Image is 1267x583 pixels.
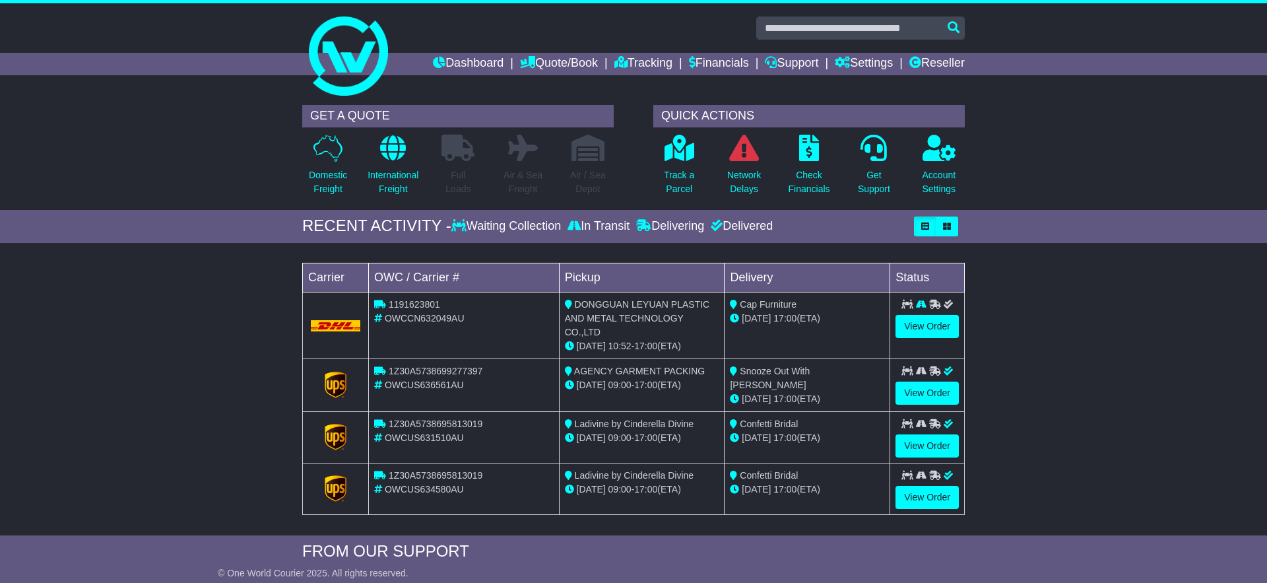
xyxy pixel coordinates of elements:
p: Air / Sea Depot [570,168,606,196]
td: Pickup [559,263,725,292]
span: Snooze Out With [PERSON_NAME] [730,366,810,390]
td: Carrier [303,263,369,292]
span: [DATE] [577,484,606,495]
span: DONGGUAN LEYUAN PLASTIC AND METAL TECHNOLOGY CO.,LTD [565,299,710,337]
span: Ladivine by Cinderella Divine [575,470,694,481]
span: Confetti Bridal [740,419,798,429]
span: © One World Courier 2025. All rights reserved. [218,568,408,578]
div: Delivered [707,219,773,234]
span: 1Z30A5738699277397 [389,366,482,376]
span: [DATE] [577,432,606,443]
div: In Transit [564,219,633,234]
p: Domestic Freight [309,168,347,196]
span: 17:00 [634,380,657,390]
p: Check Financials [789,168,830,196]
span: 09:00 [608,432,632,443]
a: AccountSettings [922,134,957,203]
div: QUICK ACTIONS [653,105,965,127]
td: Delivery [725,263,890,292]
img: GetCarrierServiceLogo [325,372,347,398]
a: View Order [895,486,959,509]
a: Reseller [909,53,965,75]
a: Dashboard [433,53,504,75]
img: DHL.png [311,320,360,331]
a: View Order [895,382,959,405]
a: Tracking [614,53,672,75]
div: FROM OUR SUPPORT [302,542,965,561]
div: (ETA) [730,312,884,326]
span: 09:00 [608,380,632,390]
a: InternationalFreight [367,134,419,203]
span: [DATE] [742,394,771,404]
a: View Order [895,434,959,458]
span: 1Z30A5738695813019 [389,470,482,481]
a: DomesticFreight [308,134,348,203]
span: 17:00 [773,313,796,324]
span: 17:00 [634,341,657,351]
span: OWCUS634580AU [385,484,464,495]
a: CheckFinancials [788,134,831,203]
div: (ETA) [730,392,884,406]
span: OWCCN632049AU [385,313,465,324]
span: [DATE] [742,313,771,324]
span: 17:00 [634,484,657,495]
span: 17:00 [773,484,796,495]
p: International Freight [368,168,418,196]
div: Waiting Collection [451,219,564,234]
span: [DATE] [577,380,606,390]
img: GetCarrierServiceLogo [325,424,347,450]
td: OWC / Carrier # [369,263,560,292]
div: - (ETA) [565,378,719,392]
p: Full Loads [441,168,474,196]
p: Network Delays [727,168,761,196]
span: Cap Furniture [740,299,796,310]
span: Ladivine by Cinderella Divine [575,419,694,429]
div: (ETA) [730,431,884,445]
span: [DATE] [577,341,606,351]
a: Support [765,53,818,75]
div: GET A QUOTE [302,105,614,127]
div: (ETA) [730,483,884,497]
span: AGENCY GARMENT PACKING [574,366,705,376]
a: Track aParcel [663,134,695,203]
span: Confetti Bridal [740,470,798,481]
a: Quote/Book [520,53,598,75]
a: GetSupport [857,134,891,203]
a: Settings [835,53,893,75]
span: [DATE] [742,484,771,495]
span: 17:00 [773,394,796,404]
img: GetCarrierServiceLogo [325,475,347,502]
div: RECENT ACTIVITY - [302,217,451,236]
span: 17:00 [634,432,657,443]
p: Track a Parcel [664,168,694,196]
span: 09:00 [608,484,632,495]
p: Get Support [858,168,890,196]
p: Account Settings [923,168,956,196]
div: Delivering [633,219,707,234]
a: NetworkDelays [727,134,762,203]
div: - (ETA) [565,339,719,353]
div: - (ETA) [565,483,719,497]
span: 1Z30A5738695813019 [389,419,482,429]
span: 17:00 [773,432,796,443]
p: Air & Sea Freight [504,168,542,196]
span: OWCUS636561AU [385,380,464,390]
span: 10:52 [608,341,632,351]
span: OWCUS631510AU [385,432,464,443]
td: Status [890,263,965,292]
span: [DATE] [742,432,771,443]
div: - (ETA) [565,431,719,445]
span: 1191623801 [389,299,440,310]
a: Financials [689,53,749,75]
a: View Order [895,315,959,338]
